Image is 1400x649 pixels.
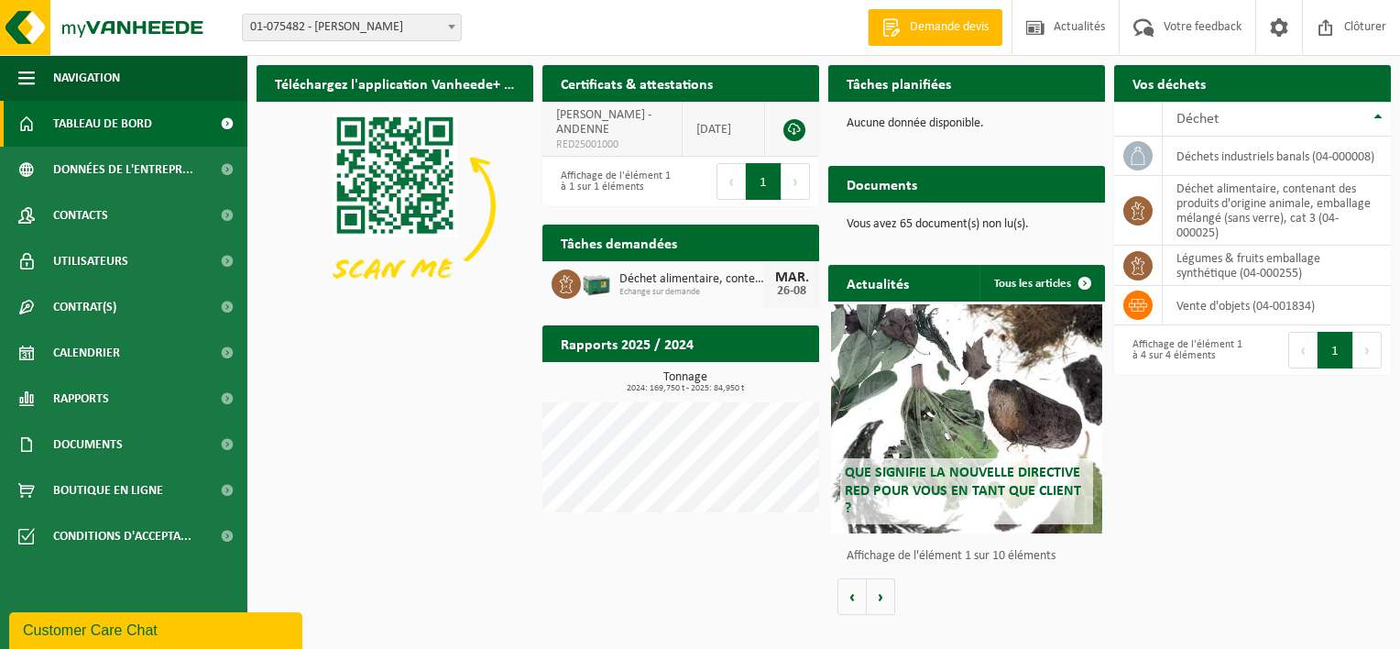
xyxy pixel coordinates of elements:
span: 01-075482 - PERE OLIVE - ANDENNE [242,14,462,41]
span: RED25001000 [556,137,668,152]
span: Calendrier [53,330,120,376]
h2: Actualités [828,265,927,301]
span: Echange sur demande [619,287,764,298]
td: déchets industriels banals (04-000008) [1163,137,1391,176]
h2: Tâches demandées [542,225,695,260]
span: Données de l'entrepr... [53,147,193,192]
span: [PERSON_NAME] - ANDENNE [556,108,651,137]
div: Affichage de l'élément 1 à 1 sur 1 éléments [552,161,672,202]
span: Demande devis [905,18,993,37]
h2: Documents [828,166,935,202]
button: Previous [716,163,746,200]
a: Tous les articles [979,265,1103,302]
span: Que signifie la nouvelle directive RED pour vous en tant que client ? [845,466,1081,515]
div: MAR. [773,270,810,285]
span: Documents [53,422,123,467]
span: Contrat(s) [53,284,116,330]
p: Vous avez 65 document(s) non lu(s). [847,218,1087,231]
span: 01-075482 - PERE OLIVE - ANDENNE [243,15,461,40]
td: [DATE] [683,102,765,157]
span: Navigation [53,55,120,101]
a: Que signifie la nouvelle directive RED pour vous en tant que client ? [831,304,1102,533]
span: Conditions d'accepta... [53,513,191,559]
td: légumes & fruits emballage synthétique (04-000255) [1163,246,1391,286]
img: Download de VHEPlus App [257,102,533,310]
button: Volgende [867,578,895,615]
span: Contacts [53,192,108,238]
div: Affichage de l'élément 1 à 4 sur 4 éléments [1123,330,1243,370]
span: Rapports [53,376,109,422]
td: vente d'objets (04-001834) [1163,286,1391,325]
button: Next [1353,332,1382,368]
button: 1 [746,163,782,200]
button: Previous [1288,332,1318,368]
h2: Vos déchets [1114,65,1224,101]
span: Déchet alimentaire, contenant des produits d'origine animale, emballage mélangé ... [619,272,764,287]
span: Déchet [1176,112,1219,126]
p: Aucune donnée disponible. [847,117,1087,130]
span: Tableau de bord [53,101,152,147]
h2: Certificats & attestations [542,65,731,101]
span: Utilisateurs [53,238,128,284]
iframe: chat widget [9,609,306,649]
button: Next [782,163,810,200]
td: déchet alimentaire, contenant des produits d'origine animale, emballage mélangé (sans verre), cat... [1163,176,1391,246]
h2: Rapports 2025 / 2024 [542,325,712,361]
p: Affichage de l'élément 1 sur 10 éléments [847,550,1096,563]
button: Vorige [837,578,867,615]
div: 26-08 [773,285,810,298]
button: 1 [1318,332,1353,368]
img: PB-LB-0680-HPE-GN-01 [581,267,612,298]
span: Boutique en ligne [53,467,163,513]
h2: Téléchargez l'application Vanheede+ maintenant! [257,65,533,101]
a: Consulter les rapports [660,361,817,398]
h3: Tonnage [552,371,819,393]
span: 2024: 169,750 t - 2025: 84,950 t [552,384,819,393]
h2: Tâches planifiées [828,65,969,101]
a: Demande devis [868,9,1002,46]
